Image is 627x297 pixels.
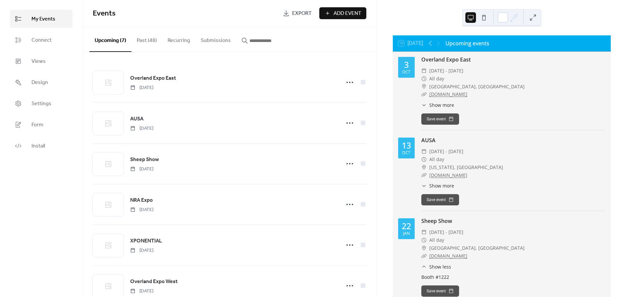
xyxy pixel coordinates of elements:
span: NRA Expo [130,196,153,204]
span: Show less [429,263,451,270]
button: Submissions [195,27,236,51]
span: [DATE] [130,206,153,213]
span: Install [31,142,45,150]
a: Overland Expo East [421,56,471,63]
button: Recurring [162,27,195,51]
span: Design [31,79,48,87]
span: XPONENTIAL [130,237,162,245]
button: Upcoming (7) [89,27,131,52]
div: ​ [421,263,427,270]
span: My Events [31,15,55,23]
button: ​Show more [421,182,454,189]
div: ​ [421,236,427,244]
div: Booth #1222 [421,274,605,280]
span: All day [429,75,444,83]
span: Overland Expo East [130,74,176,82]
div: ​ [421,228,427,236]
button: ​Show less [421,263,451,270]
span: Add Event [334,10,361,18]
a: Views [10,52,73,70]
a: [DOMAIN_NAME] [429,253,467,259]
a: [DOMAIN_NAME] [429,172,467,178]
div: 13 [402,141,411,149]
div: Oct [402,70,410,74]
span: Connect [31,36,52,44]
a: Design [10,73,73,91]
button: Save event [421,285,459,297]
a: AUSA [421,137,436,144]
span: Show more [429,182,454,189]
div: ​ [421,171,427,179]
span: [US_STATE], [GEOGRAPHIC_DATA] [429,163,503,171]
div: Jan [403,232,410,236]
div: ​ [421,102,427,108]
span: Export [292,10,312,18]
div: ​ [421,75,427,83]
span: [DATE] [130,288,153,295]
a: XPONENTIAL [130,237,162,245]
span: [DATE] [130,247,153,254]
span: Settings [31,100,51,108]
span: [GEOGRAPHIC_DATA], [GEOGRAPHIC_DATA] [429,244,525,252]
button: ​Show more [421,102,454,108]
div: Upcoming events [445,39,489,47]
span: [DATE] - [DATE] [429,228,463,236]
a: AUSA [130,115,143,123]
span: Views [31,58,46,65]
span: [GEOGRAPHIC_DATA], [GEOGRAPHIC_DATA] [429,83,525,91]
button: Past (48) [131,27,162,51]
span: All day [429,236,444,244]
span: Events [93,6,116,21]
a: Connect [10,31,73,49]
div: ​ [421,90,427,98]
a: [DOMAIN_NAME] [429,91,467,97]
div: ​ [421,163,427,171]
a: My Events [10,10,73,28]
div: ​ [421,252,427,260]
div: ​ [421,148,427,155]
a: NRA Expo [130,196,153,205]
span: Show more [429,102,454,108]
button: Save event [421,194,459,205]
span: [DATE] [130,125,153,132]
div: ​ [421,182,427,189]
a: Sheep Show [130,155,159,164]
a: Export [278,7,317,19]
span: [DATE] [130,84,153,91]
div: ​ [421,67,427,75]
a: Form [10,116,73,134]
div: ​ [421,155,427,163]
span: [DATE] - [DATE] [429,67,463,75]
span: All day [429,155,444,163]
span: [DATE] [130,166,153,173]
span: Form [31,121,43,129]
div: ​ [421,244,427,252]
span: [DATE] - [DATE] [429,148,463,155]
a: Overland Expo West [130,277,178,286]
a: Sheep Show [421,217,452,225]
div: 22 [402,222,411,230]
a: Settings [10,95,73,112]
button: Save event [421,113,459,125]
div: 3 [404,61,409,69]
a: Overland Expo East [130,74,176,83]
button: Add Event [319,7,366,19]
div: Oct [402,151,410,155]
a: Install [10,137,73,155]
div: ​ [421,83,427,91]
